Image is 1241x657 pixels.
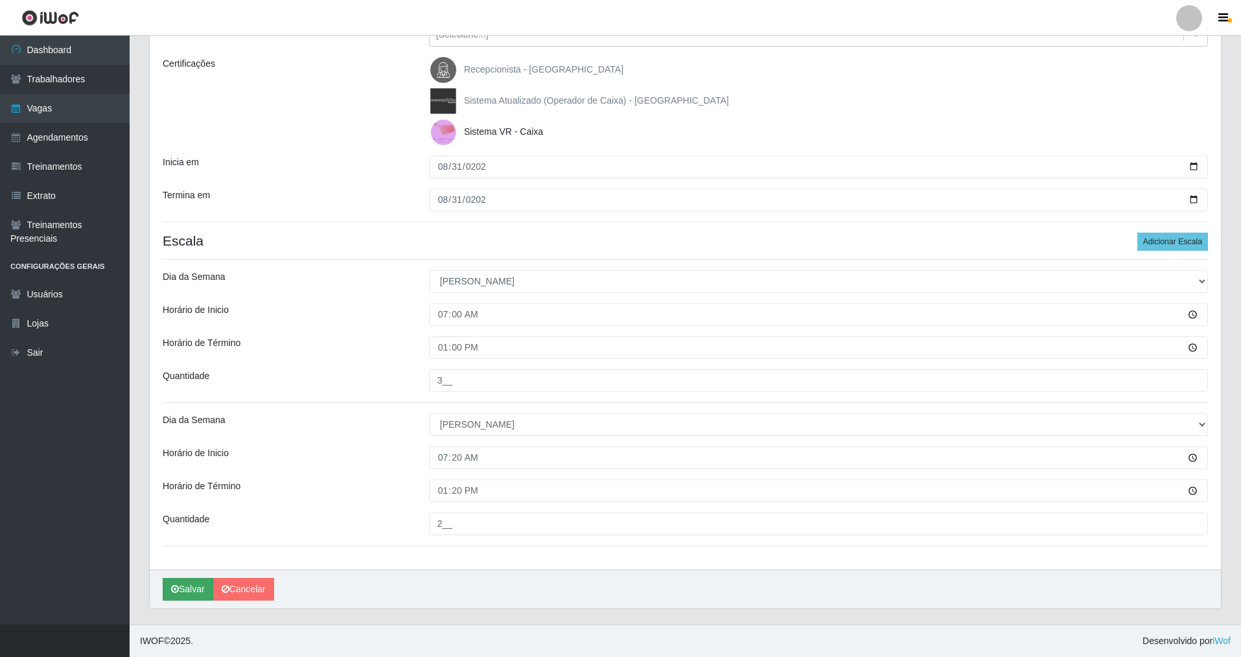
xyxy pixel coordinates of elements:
[430,57,461,83] img: Recepcionista - Nova República
[429,156,1208,178] input: 00/00/0000
[1137,233,1208,251] button: Adicionar Escala
[21,10,79,26] img: CoreUI Logo
[140,634,193,648] span: © 2025 .
[464,126,543,137] span: Sistema VR - Caixa
[163,270,226,284] label: Dia da Semana
[163,233,1208,249] h4: Escala
[429,479,1208,502] input: 00:00
[163,578,213,601] button: Salvar
[430,119,461,145] img: Sistema VR - Caixa
[464,95,729,106] span: Sistema Atualizado (Operador de Caixa) - [GEOGRAPHIC_DATA]
[163,479,240,493] label: Horário de Término
[163,156,199,169] label: Inicia em
[140,636,164,646] span: IWOF
[163,57,215,71] label: Certificações
[429,513,1208,535] input: Informe a quantidade...
[464,64,623,75] span: Recepcionista - [GEOGRAPHIC_DATA]
[430,88,461,114] img: Sistema Atualizado (Operador de Caixa) - Nova Republica
[429,303,1208,326] input: 00:00
[1212,636,1231,646] a: iWof
[163,369,209,383] label: Quantidade
[163,189,210,202] label: Termina em
[213,578,274,601] a: Cancelar
[163,446,229,460] label: Horário de Inicio
[1142,634,1231,648] span: Desenvolvido por
[429,336,1208,359] input: 00:00
[429,446,1208,469] input: 00:00
[163,336,240,350] label: Horário de Término
[429,369,1208,392] input: Informe a quantidade...
[163,513,209,526] label: Quantidade
[163,413,226,427] label: Dia da Semana
[163,303,229,317] label: Horário de Inicio
[429,189,1208,211] input: 00/00/0000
